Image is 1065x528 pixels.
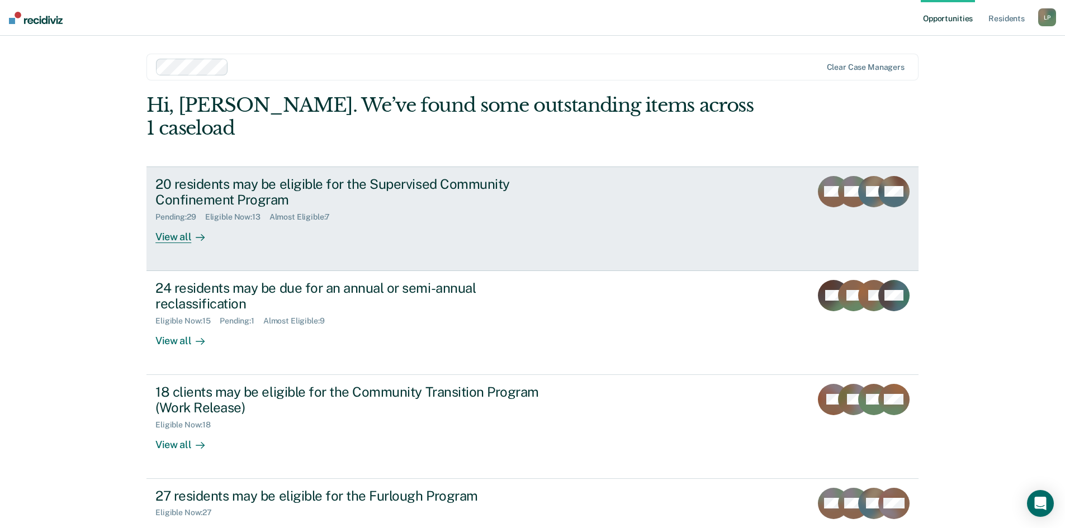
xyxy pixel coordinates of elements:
div: Eligible Now : 13 [205,212,269,222]
div: L P [1038,8,1056,26]
div: 24 residents may be due for an annual or semi-annual reclassification [155,280,548,312]
div: 18 clients may be eligible for the Community Transition Program (Work Release) [155,384,548,416]
div: Clear case managers [827,63,905,72]
div: Pending : 29 [155,212,205,222]
div: Hi, [PERSON_NAME]. We’ve found some outstanding items across 1 caseload [146,94,764,140]
div: Eligible Now : 15 [155,316,220,326]
div: 27 residents may be eligible for the Furlough Program [155,488,548,504]
img: Recidiviz [9,12,63,24]
a: 20 residents may be eligible for the Supervised Community Confinement ProgramPending:29Eligible N... [146,167,919,271]
a: 18 clients may be eligible for the Community Transition Program (Work Release)Eligible Now:18View... [146,375,919,479]
button: LP [1038,8,1056,26]
div: Almost Eligible : 7 [269,212,339,222]
div: View all [155,222,218,244]
div: View all [155,430,218,451]
a: 24 residents may be due for an annual or semi-annual reclassificationEligible Now:15Pending:1Almo... [146,271,919,375]
div: 20 residents may be eligible for the Supervised Community Confinement Program [155,176,548,208]
div: Eligible Now : 18 [155,420,220,430]
div: Eligible Now : 27 [155,508,221,517]
div: Almost Eligible : 9 [263,316,334,326]
div: Open Intercom Messenger [1027,490,1054,517]
div: Pending : 1 [220,316,263,326]
div: View all [155,326,218,348]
